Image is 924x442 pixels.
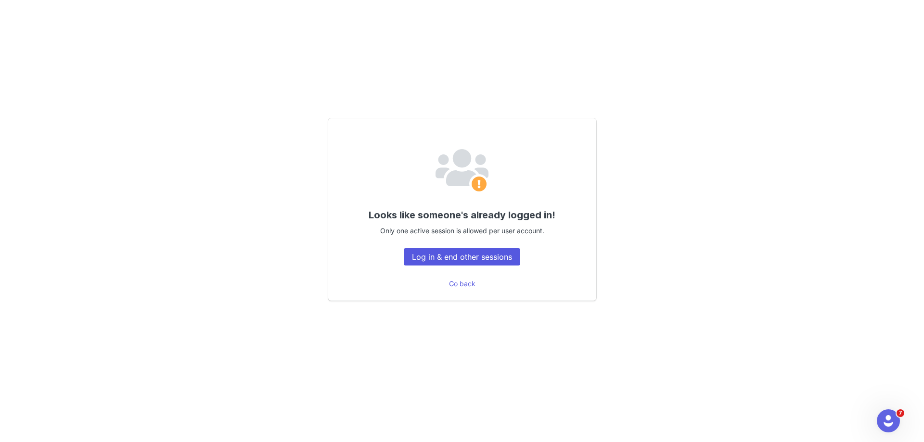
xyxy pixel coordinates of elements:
span: Looks like someone's already logged in! [369,209,555,221]
span: Only one active session is allowed per user account. [380,227,544,235]
a: Go back [449,279,475,288]
iframe: Intercom live chat [877,409,900,432]
button: Log in & end other sessions [404,248,520,265]
img: Email Provider Logo [436,149,488,193]
span: 7 [897,409,904,417]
